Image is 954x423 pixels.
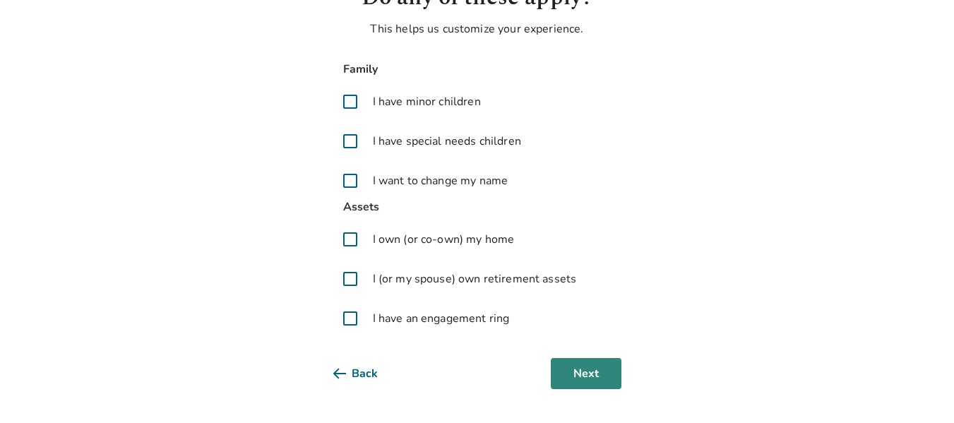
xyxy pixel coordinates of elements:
span: I own (or co-own) my home [373,231,515,248]
iframe: Chat Widget [883,355,954,423]
span: I have an engagement ring [373,310,510,327]
p: This helps us customize your experience. [333,20,621,37]
span: Family [333,60,621,79]
button: Next [551,358,621,389]
span: I (or my spouse) own retirement assets [373,270,577,287]
span: I have special needs children [373,133,521,150]
span: I have minor children [373,93,481,110]
span: I want to change my name [373,172,508,189]
button: Back [333,358,400,389]
span: Assets [333,198,621,217]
